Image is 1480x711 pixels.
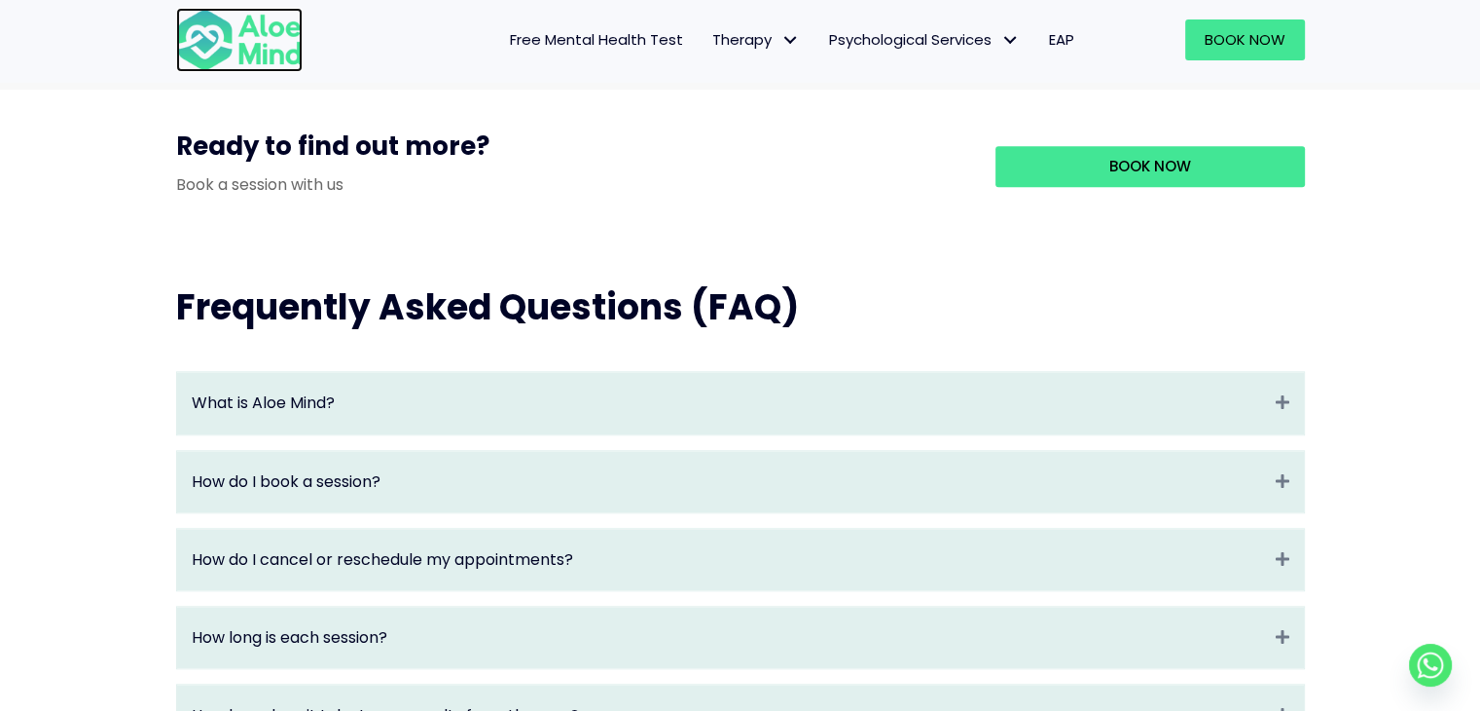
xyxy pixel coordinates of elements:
[996,26,1025,55] span: Psychological Services: submenu
[328,19,1089,60] nav: Menu
[176,129,966,173] h3: Ready to find out more?
[1276,548,1289,571] i: Expand
[1276,470,1289,493] i: Expand
[176,173,966,196] p: Book a session with us
[814,19,1034,60] a: Psychological ServicesPsychological Services: submenu
[192,626,1266,649] a: How long is each session?
[1034,19,1089,60] a: EAP
[712,29,800,50] span: Therapy
[1185,19,1305,60] a: Book Now
[192,548,1266,571] a: How do I cancel or reschedule my appointments?
[495,19,698,60] a: Free Mental Health Test
[995,146,1305,187] a: Book Now
[698,19,814,60] a: TherapyTherapy: submenu
[1276,392,1289,414] i: Expand
[776,26,805,55] span: Therapy: submenu
[192,470,1266,493] a: How do I book a session?
[1049,29,1074,50] span: EAP
[1109,156,1191,176] span: Book Now
[192,392,1266,414] a: What is Aloe Mind?
[176,8,303,72] img: Aloe Mind Malaysia | Mental Healthcare Services in Malaysia and Singapore
[1205,29,1285,50] span: Book Now
[176,282,799,332] span: Frequently Asked Questions (FAQ)
[1409,644,1452,687] a: Whatsapp
[1276,626,1289,649] i: Expand
[829,29,1020,50] span: Psychological Services
[510,29,683,50] span: Free Mental Health Test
